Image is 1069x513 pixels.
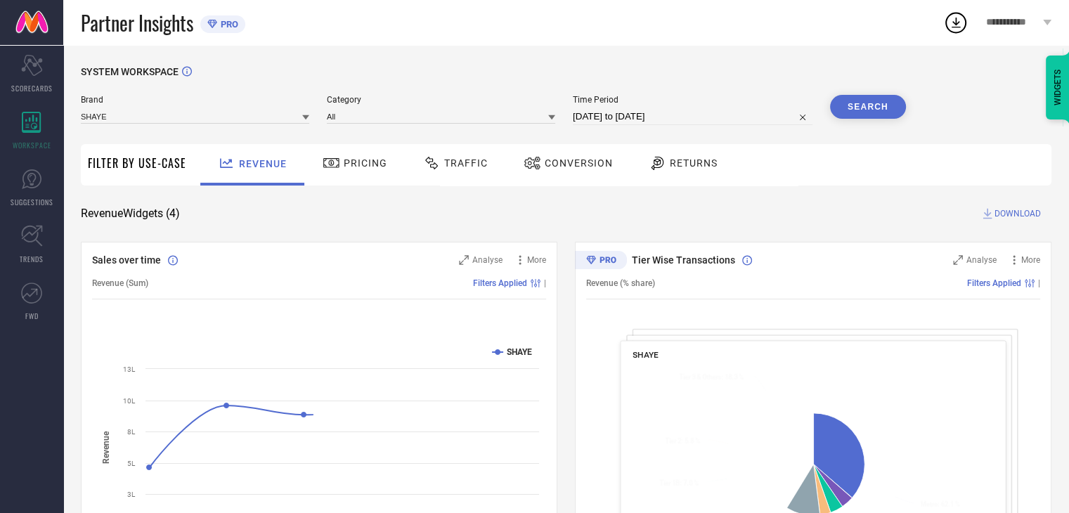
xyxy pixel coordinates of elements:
[967,278,1021,288] span: Filters Applied
[632,254,735,266] span: Tier Wise Transactions
[966,255,997,265] span: Analyse
[633,350,659,360] span: SHAYE
[920,500,937,508] tspan: Metro
[1021,255,1040,265] span: More
[995,207,1041,221] span: DOWNLOAD
[127,428,136,436] text: 8L
[123,397,136,405] text: 10L
[527,255,546,265] span: More
[679,373,721,381] tspan: Tier 3 & Others
[679,373,744,381] text: : 18.3 %
[327,95,555,105] span: Category
[1038,278,1040,288] span: |
[459,255,469,265] svg: Zoom
[344,157,387,169] span: Pricing
[13,140,51,150] span: WORKSPACE
[239,158,287,169] span: Revenue
[659,479,680,486] tspan: Tier 1B
[127,460,136,467] text: 5L
[20,254,44,264] span: TRENDS
[92,278,148,288] span: Revenue (Sum)
[88,155,186,171] span: Filter By Use-Case
[472,255,503,265] span: Analyse
[81,8,193,37] span: Partner Insights
[544,278,546,288] span: |
[953,255,963,265] svg: Zoom
[659,479,699,486] text: : 7.0 %
[575,251,627,272] div: Premium
[830,95,906,119] button: Search
[586,278,655,288] span: Revenue (% share)
[573,108,812,125] input: Select time period
[11,83,53,93] span: SCORECARDS
[545,157,613,169] span: Conversion
[573,95,812,105] span: Time Period
[943,10,968,35] div: Open download list
[920,500,959,508] text: : 62.1 %
[127,491,136,498] text: 3L
[473,278,527,288] span: Filters Applied
[217,19,238,30] span: PRO
[81,95,309,105] span: Brand
[444,157,488,169] span: Traffic
[81,207,180,221] span: Revenue Widgets ( 4 )
[665,437,700,445] text: : 5.8 %
[81,66,179,77] span: SYSTEM WORKSPACE
[25,311,39,321] span: FWD
[670,157,718,169] span: Returns
[123,365,136,373] text: 13L
[101,430,111,463] tspan: Revenue
[507,347,532,357] text: SHAYE
[92,254,161,266] span: Sales over time
[665,437,681,445] tspan: Tier 2
[11,197,53,207] span: SUGGESTIONS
